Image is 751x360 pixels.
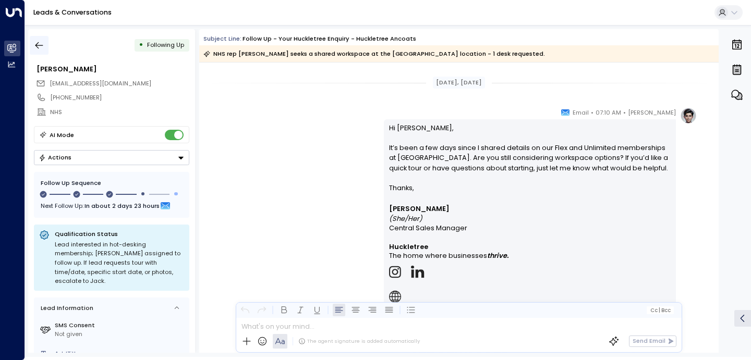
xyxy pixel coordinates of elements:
[389,123,671,183] p: Hi [PERSON_NAME], It’s been a few days since I shared details on our Flex and Unlimited membershi...
[50,79,151,88] span: [EMAIL_ADDRESS][DOMAIN_NAME]
[55,321,186,330] label: SMS Consent
[389,251,487,260] span: The home where businesses
[55,230,184,238] p: Qualification Status
[39,154,71,161] div: Actions
[487,251,508,260] strong: thrive.
[37,64,189,74] div: [PERSON_NAME]
[239,304,251,316] button: Undo
[34,150,189,165] div: Button group with a nested menu
[55,350,186,358] div: AddTitle
[298,338,420,345] div: The agent signature is added automatically
[573,107,589,118] span: Email
[203,48,545,59] div: NHS rep [PERSON_NAME] seeks a shared workspace at the [GEOGRAPHIC_DATA] location - 1 desk requested.
[596,107,621,118] span: 07:10 AM
[55,330,186,339] div: Not given
[33,8,112,17] a: Leads & Conversations
[433,77,486,89] div: [DATE], [DATE]
[139,38,143,53] div: •
[389,224,467,233] span: Central Sales Manager
[243,34,416,43] div: Follow up - Your Huckletree Enquiry - Huckletree Ancoats
[84,200,160,212] span: In about 2 days 23 hours
[650,307,671,313] span: Cc Bcc
[147,41,184,49] span: Following Up
[623,107,626,118] span: •
[203,34,241,43] span: Subject Line:
[34,150,189,165] button: Actions
[389,214,422,223] em: (She/Her)
[50,79,151,88] span: olabampet@hotmail.co.uk
[591,107,593,118] span: •
[50,130,74,140] div: AI Mode
[389,183,414,193] span: Thanks,
[389,242,428,251] strong: Huckletree
[41,179,183,188] div: Follow Up Sequence
[647,306,674,314] button: Cc|Bcc
[628,107,676,118] span: [PERSON_NAME]
[55,240,184,286] div: Lead interested in hot-desking membership; [PERSON_NAME] assigned to follow up. If lead requests ...
[389,204,450,213] strong: [PERSON_NAME]
[50,108,189,117] div: NHS
[680,107,697,124] img: profile-logo.png
[50,93,189,102] div: [PHONE_NUMBER]
[38,304,93,313] div: Lead Information
[659,307,660,313] span: |
[41,200,183,212] div: Next Follow Up:
[256,304,268,316] button: Redo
